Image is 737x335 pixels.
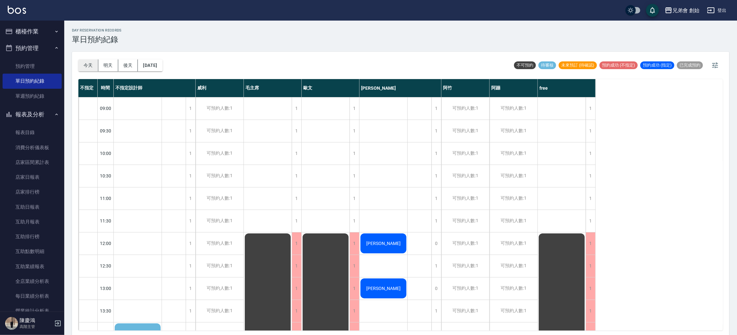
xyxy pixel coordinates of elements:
div: 可預約人數:1 [490,300,537,322]
div: 1 [350,142,359,165]
p: 高階主管 [20,324,52,330]
div: 1 [431,120,441,142]
div: 1 [186,300,195,322]
div: 13:00 [98,277,114,300]
div: 1 [186,142,195,165]
div: 1 [292,300,301,322]
div: 1 [586,165,595,187]
div: 1 [431,97,441,120]
div: 09:30 [98,120,114,142]
div: 1 [186,232,195,255]
a: 營業統計分析表 [3,303,62,318]
button: 兄弟會 創始 [662,4,702,17]
a: 互助排行榜 [3,229,62,244]
div: 1 [186,97,195,120]
div: 阿蹦 [490,79,538,97]
div: 1 [186,187,195,210]
a: 每日業績分析表 [3,289,62,303]
div: 可預約人數:1 [196,187,244,210]
button: [DATE] [138,59,162,71]
img: Logo [8,6,26,14]
button: 櫃檯作業 [3,23,62,40]
div: 可預約人數:1 [196,120,244,142]
div: 阿竹 [441,79,490,97]
div: 1 [586,187,595,210]
button: 後天 [118,59,138,71]
div: 1 [431,255,441,277]
a: 互助點數明細 [3,244,62,259]
div: 1 [350,120,359,142]
div: 1 [292,232,301,255]
h3: 單日預約紀錄 [72,35,122,44]
button: save [646,4,659,17]
span: [PERSON_NAME] [365,241,402,246]
div: 1 [186,210,195,232]
div: 10:30 [98,165,114,187]
div: [PERSON_NAME] [360,79,441,97]
div: 可預約人數:1 [196,165,244,187]
div: 11:00 [98,187,114,210]
div: 12:30 [98,255,114,277]
div: 1 [292,210,301,232]
div: 1 [292,255,301,277]
div: 可預約人數:1 [441,142,489,165]
a: 單週預約紀錄 [3,89,62,104]
div: 可預約人數:1 [441,97,489,120]
span: 已完成預約 [677,62,703,68]
div: 1 [350,277,359,300]
div: 可預約人數:1 [490,120,537,142]
div: 可預約人數:1 [490,97,537,120]
div: 可預約人數:1 [196,142,244,165]
div: 可預約人數:1 [441,255,489,277]
a: 單日預約紀錄 [3,74,62,88]
div: 可預約人數:1 [490,255,537,277]
h5: 陳慶鴻 [20,317,52,324]
div: 1 [586,142,595,165]
div: 可預約人數:1 [441,165,489,187]
div: 歐文 [302,79,360,97]
div: 1 [350,232,359,255]
div: 1 [292,142,301,165]
div: 1 [350,255,359,277]
div: 1 [586,300,595,322]
div: 可預約人數:1 [196,277,244,300]
div: 可預約人數:1 [490,210,537,232]
div: 可預約人數:1 [196,232,244,255]
div: 12:00 [98,232,114,255]
a: 全店業績分析表 [3,274,62,289]
div: 1 [186,120,195,142]
div: 時間 [98,79,114,97]
span: 預約成功 (不指定) [599,62,638,68]
div: 1 [292,187,301,210]
div: 可預約人數:1 [490,165,537,187]
div: 0 [431,277,441,300]
div: 可預約人數:1 [196,97,244,120]
button: 預約管理 [3,40,62,57]
div: 1 [186,255,195,277]
div: 1 [350,210,359,232]
div: 1 [186,277,195,300]
div: free [538,79,596,97]
span: 不可預約 [514,62,536,68]
div: 1 [586,255,595,277]
div: 可預約人數:1 [490,142,537,165]
div: 1 [292,277,301,300]
div: 1 [586,210,595,232]
button: 明天 [98,59,118,71]
div: 1 [431,165,441,187]
div: 1 [431,142,441,165]
div: 可預約人數:1 [490,187,537,210]
a: 預約管理 [3,59,62,74]
a: 店家日報表 [3,170,62,185]
a: 互助月報表 [3,214,62,229]
div: 可預約人數:1 [441,120,489,142]
div: 可預約人數:1 [441,210,489,232]
h2: day Reservation records [72,28,122,32]
a: 互助業績報表 [3,259,62,274]
div: 1 [292,120,301,142]
div: 11:30 [98,210,114,232]
div: 可預約人數:1 [441,277,489,300]
div: 毛主席 [244,79,302,97]
div: 1 [350,97,359,120]
div: 可預約人數:1 [490,232,537,255]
